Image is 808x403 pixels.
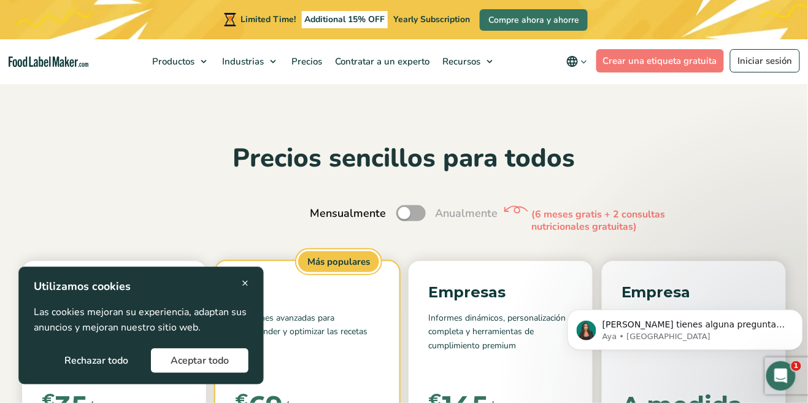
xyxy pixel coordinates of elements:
p: (6 meses gratis + 2 consultas nutricionales gratuitas) [532,208,716,234]
button: Rechazar todo [45,348,148,373]
a: Crear una etiqueta gratuita [596,49,725,72]
strong: Utilizamos cookies [34,279,131,294]
a: Compre ahora y ahorre [480,9,588,31]
span: Más populares [296,249,381,275]
a: Industrias [217,39,283,84]
span: Limited Time! [241,14,296,25]
span: 1 [791,361,801,371]
a: Precios [286,39,326,84]
iframe: Intercom live chat [766,361,796,391]
p: Las cookies mejoran su experiencia, adaptan sus anuncios y mejoran nuestro sitio web. [34,305,248,336]
span: Mensualmente [310,205,387,222]
p: Funciones avanzadas para comprender y optimizar las recetas [235,311,380,367]
span: Yearly Subscription [393,14,470,25]
a: Iniciar sesión [730,49,800,72]
iframe: Intercom notifications mensaje [563,284,808,370]
button: Aceptar todo [151,348,248,373]
span: Productos [149,55,196,68]
p: Informes dinámicos, personalización completa y herramientas de cumplimiento premium [428,311,573,367]
span: × [242,275,248,291]
p: Empresa [621,281,766,304]
a: Recursos [437,39,499,84]
label: Toggle [396,205,426,221]
span: Contratar a un experto [332,55,431,68]
p: Empresas [428,281,573,304]
a: Contratar a un experto [329,39,434,84]
p: Pro [235,281,380,304]
a: Productos [147,39,214,84]
span: Recursos [439,55,482,68]
span: Precios [288,55,324,68]
h2: Precios sencillos para todos [9,142,799,176]
span: Anualmente [436,205,498,222]
span: Additional 15% OFF [302,11,388,28]
span: Industrias [219,55,266,68]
